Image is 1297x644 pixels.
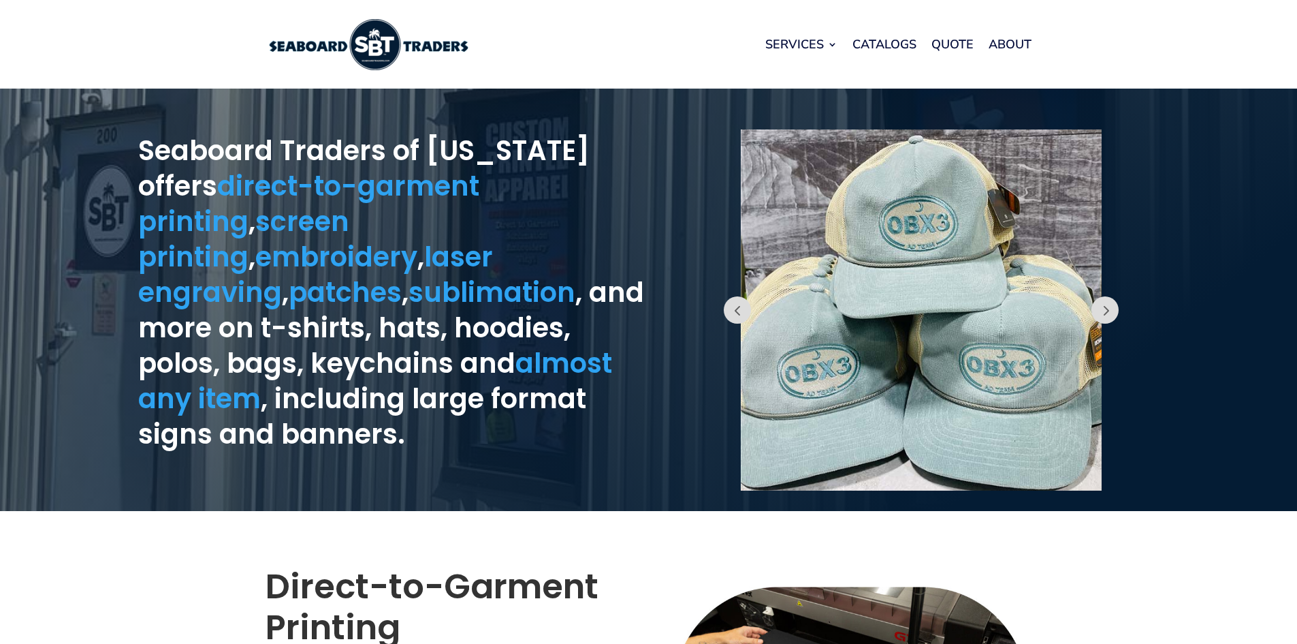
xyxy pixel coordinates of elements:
[138,202,349,276] a: screen printing
[138,133,649,459] h1: Seaboard Traders of [US_STATE] offers , , , , , , and more on t-shirts, hats, hoodies, polos, bag...
[765,18,837,70] a: Services
[1091,296,1119,324] button: Prev
[931,18,974,70] a: Quote
[289,273,402,311] a: patches
[138,167,479,241] a: direct-to-garment printing
[138,344,612,418] a: almost any item
[724,296,751,324] button: Prev
[138,238,493,311] a: laser engraving
[852,18,916,70] a: Catalogs
[989,18,1031,70] a: About
[409,273,575,311] a: sublimation
[255,238,417,276] a: embroidery
[741,129,1102,491] img: embroidered hats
